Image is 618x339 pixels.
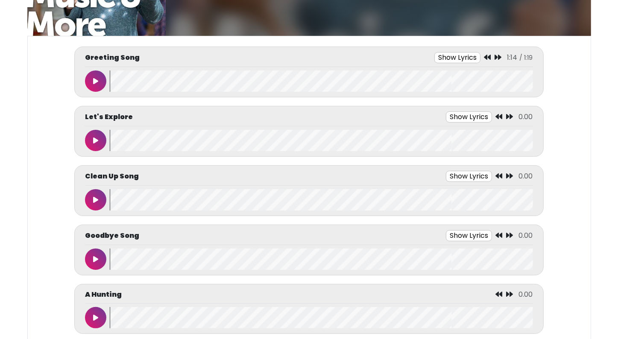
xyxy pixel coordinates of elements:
[85,112,133,122] p: Let's Explore
[519,289,533,299] span: 0.00
[519,112,533,122] span: 0.00
[85,171,139,181] p: Clean Up Song
[85,289,122,300] p: A Hunting
[520,53,533,62] span: / 1:19
[507,53,518,62] span: 1:14
[519,231,533,240] span: 0.00
[434,52,480,63] button: Show Lyrics
[85,231,139,241] p: Goodbye Song
[446,111,492,123] button: Show Lyrics
[85,53,140,63] p: Greeting Song
[446,230,492,241] button: Show Lyrics
[446,171,492,182] button: Show Lyrics
[519,171,533,181] span: 0.00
